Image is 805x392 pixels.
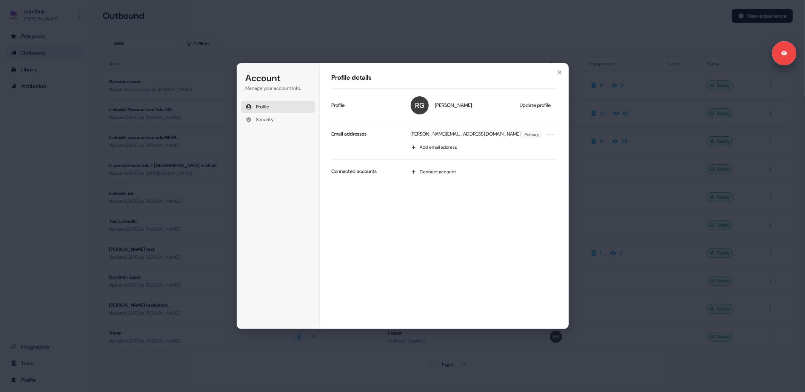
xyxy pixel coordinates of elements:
[411,96,429,114] img: Rahul Gupta
[420,144,457,150] span: Add email address
[332,131,367,137] p: Email addresses
[407,166,557,178] button: Connect account
[546,130,556,139] button: Open menu
[246,72,311,84] h1: Account
[522,131,541,138] span: Primary
[332,168,377,175] p: Connected accounts
[407,141,557,153] button: Add email address
[516,100,556,111] button: Update profile
[332,102,345,109] p: Profile
[332,73,557,82] h1: Profile details
[411,131,520,138] p: [PERSON_NAME][EMAIL_ADDRESS][DOMAIN_NAME]
[420,169,456,175] span: Connect account
[241,101,315,113] button: Profile
[435,102,472,109] span: [PERSON_NAME]
[241,114,315,126] button: Security
[256,103,269,110] span: Profile
[246,85,311,92] p: Manage your account info.
[256,116,274,123] span: Security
